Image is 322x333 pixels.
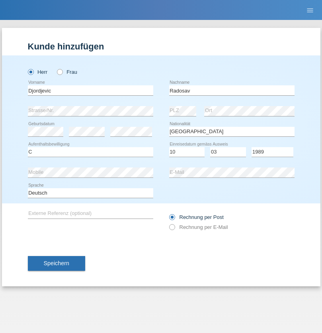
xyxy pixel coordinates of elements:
i: menu [306,6,314,14]
label: Herr [28,69,48,75]
label: Frau [57,69,77,75]
span: Speichern [44,260,69,266]
label: Rechnung per E-Mail [169,224,228,230]
button: Speichern [28,256,85,271]
input: Frau [57,69,62,74]
input: Rechnung per E-Mail [169,224,174,234]
h1: Kunde hinzufügen [28,41,295,51]
a: menu [302,8,318,12]
label: Rechnung per Post [169,214,224,220]
input: Herr [28,69,33,74]
input: Rechnung per Post [169,214,174,224]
